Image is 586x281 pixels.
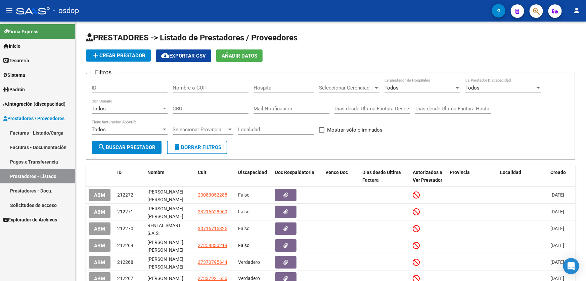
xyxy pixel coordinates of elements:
span: Vence Doc [325,170,348,175]
datatable-header-cell: Nombre [145,165,195,187]
datatable-header-cell: Doc Respaldatoria [272,165,323,187]
span: 20083052288 [198,192,227,198]
mat-icon: menu [5,6,13,14]
span: 27370795644 [198,259,227,265]
mat-icon: add [91,51,99,59]
span: 27354830219 [198,243,227,248]
span: Falso [238,226,250,231]
span: Prestadores / Proveedores [3,115,64,122]
span: ABM [94,209,105,215]
div: [PERSON_NAME] [PERSON_NAME] [147,239,192,253]
span: 212270 [117,226,133,231]
datatable-header-cell: Discapacidad [235,165,272,187]
span: [DATE] [550,192,564,198]
span: Crear Prestador [91,52,145,59]
span: 212272 [117,192,133,198]
span: [DATE] [550,243,564,248]
span: Creado [550,170,566,175]
datatable-header-cell: Vence Doc [323,165,360,187]
span: Firma Express [3,28,38,35]
mat-icon: search [98,143,106,151]
span: ABM [94,243,105,249]
span: ABM [94,192,105,198]
div: [PERSON_NAME] [PERSON_NAME] [PERSON_NAME] [147,205,192,219]
span: 212269 [117,243,133,248]
span: [DATE] [550,226,564,231]
span: Integración (discapacidad) [3,100,65,108]
span: Exportar CSV [161,53,206,59]
mat-icon: delete [173,143,181,151]
span: Discapacidad [238,170,267,175]
span: [DATE] [550,259,564,265]
span: Nombre [147,170,165,175]
button: Crear Prestador [86,49,151,62]
span: 212267 [117,276,133,281]
span: Autorizados a Ver Prestador [413,170,442,183]
button: Exportar CSV [156,49,211,62]
datatable-header-cell: Provincia [447,165,497,187]
span: 30716715325 [198,226,227,231]
span: - osdop [53,3,79,18]
span: Todos [385,85,399,91]
span: Cuit [198,170,207,175]
span: [DATE] [550,209,564,214]
span: PRESTADORES -> Listado de Prestadores / Proveedores [86,33,298,42]
span: 23216628969 [198,209,227,214]
span: Todos [92,127,106,133]
span: Dias desde Ultima Factura [362,170,401,183]
button: ABM [89,239,110,252]
button: Borrar Filtros [167,141,227,154]
datatable-header-cell: ID [115,165,145,187]
span: Todos [465,85,480,91]
span: ABM [94,226,105,232]
div: Open Intercom Messenger [563,258,579,274]
button: ABM [89,222,110,235]
span: Falso [238,243,250,248]
button: ABM [89,256,110,269]
span: Todos [92,106,106,112]
span: 27337921650 [198,276,227,281]
span: Explorador de Archivos [3,216,57,223]
span: Añadir Datos [222,53,257,59]
span: Padrón [3,86,25,93]
span: Localidad [500,170,521,175]
datatable-header-cell: Localidad [497,165,548,187]
datatable-header-cell: Dias desde Ultima Factura [360,165,410,187]
span: Borrar Filtros [173,144,221,150]
datatable-header-cell: Cuit [195,165,235,187]
mat-icon: cloud_download [161,51,169,60]
h3: Filtros [92,68,115,77]
mat-icon: person [573,6,581,14]
span: Seleccionar Provincia [173,127,227,133]
button: Añadir Datos [216,49,263,62]
span: 212268 [117,259,133,265]
div: RENTAL SMART S.A.S. [147,222,192,236]
span: Falso [238,192,250,198]
span: [DATE] [550,276,564,281]
div: [PERSON_NAME] [PERSON_NAME] [147,188,192,202]
span: Sistema [3,71,25,79]
span: 212271 [117,209,133,214]
span: Inicio [3,42,20,50]
span: Verdadero [238,276,260,281]
span: ID [117,170,122,175]
datatable-header-cell: Autorizados a Ver Prestador [410,165,447,187]
button: ABM [89,189,110,201]
span: Provincia [450,170,470,175]
button: ABM [89,206,110,218]
div: [PERSON_NAME] [PERSON_NAME] [147,255,192,270]
span: ABM [94,259,105,266]
span: Buscar Prestador [98,144,155,150]
button: Buscar Prestador [92,141,162,154]
span: Seleccionar Gerenciador [319,85,373,91]
span: Verdadero [238,259,260,265]
span: Tesorería [3,57,29,64]
datatable-header-cell: Creado [548,165,585,187]
span: Doc Respaldatoria [275,170,314,175]
span: Mostrar sólo eliminados [327,126,382,134]
span: Falso [238,209,250,214]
